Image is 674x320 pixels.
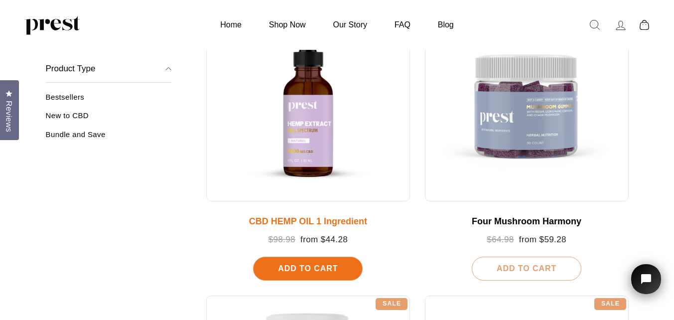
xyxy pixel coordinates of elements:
span: $98.98 [269,235,295,244]
a: Blog [425,15,466,34]
a: Bestsellers [46,93,172,109]
span: Reviews [2,101,15,132]
a: New to CBD [46,111,172,128]
a: Our Story [321,15,380,34]
div: Sale [376,298,407,310]
div: Sale [594,298,626,310]
iframe: Tidio Chat [618,250,674,320]
div: Four Mushroom Harmony [435,216,619,227]
ul: Primary [208,15,466,34]
a: Bundle and Save [46,130,172,146]
a: Shop Now [257,15,318,34]
span: Add To Cart [278,264,338,273]
div: from $59.28 [435,235,619,245]
button: Product Type [46,55,172,83]
div: CBD HEMP OIL 1 Ingredient [216,216,400,227]
div: from $44.28 [216,235,400,245]
img: PREST ORGANICS [25,15,80,35]
span: $64.98 [487,235,514,244]
span: Add To Cart [497,264,556,273]
a: FAQ [382,15,423,34]
a: Home [208,15,254,34]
